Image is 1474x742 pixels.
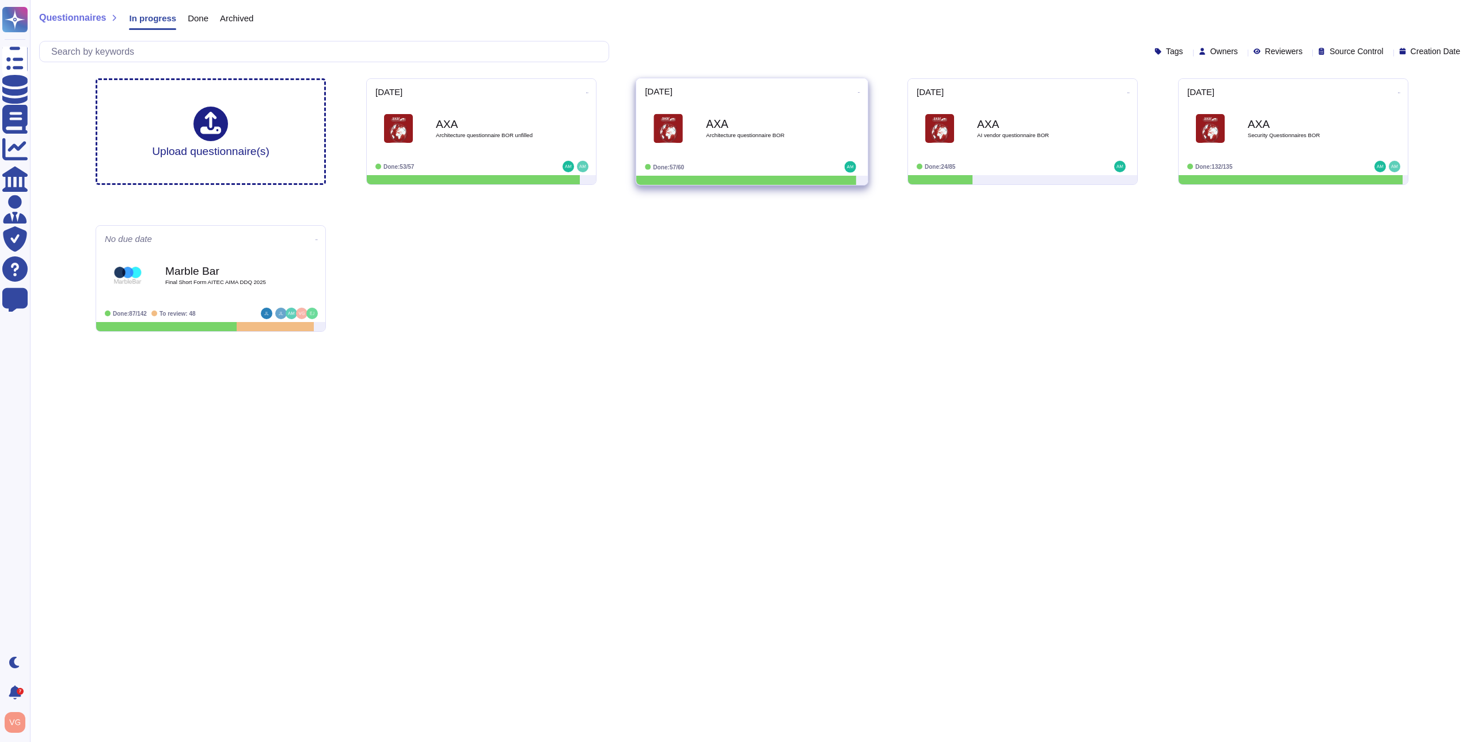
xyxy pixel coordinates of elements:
[925,164,955,170] span: Done: 24/85
[645,87,673,96] span: [DATE]
[563,161,574,172] img: user
[925,114,954,143] img: Logo
[1210,47,1238,55] span: Owners
[105,234,152,243] span: No due date
[220,14,253,22] span: Archived
[5,712,25,733] img: user
[1248,119,1363,130] b: AXA
[1166,47,1183,55] span: Tags
[261,308,272,319] img: user
[1329,47,1383,55] span: Source Control
[436,119,551,130] b: AXA
[577,161,588,172] img: user
[159,311,196,317] span: To review: 48
[129,14,176,22] span: In progress
[653,164,684,170] span: Done: 57/60
[306,308,318,319] img: user
[1411,47,1460,55] span: Creation Date
[845,161,856,173] img: user
[1187,88,1214,96] span: [DATE]
[1374,161,1386,172] img: user
[39,13,106,22] span: Questionnaires
[275,308,287,319] img: user
[1265,47,1302,55] span: Reviewers
[436,132,551,138] span: Architecture questionnaire BOR unfilled
[17,688,24,695] div: 7
[1114,161,1126,172] img: user
[917,88,944,96] span: [DATE]
[165,279,280,285] span: Final Short Form AITEC AIMA DDQ 2025
[286,308,297,319] img: user
[977,132,1092,138] span: AI vendor questionnaire BOR
[1389,161,1400,172] img: user
[113,311,147,317] span: Done: 87/142
[188,14,208,22] span: Done
[2,710,33,735] button: user
[706,119,822,130] b: AXA
[383,164,414,170] span: Done: 53/57
[152,107,269,157] div: Upload questionnaire(s)
[113,261,142,290] img: Logo
[1248,132,1363,138] span: Security Questionnaires BOR
[654,114,683,143] img: Logo
[165,266,280,277] b: Marble Bar
[1195,164,1233,170] span: Done: 132/135
[296,308,307,319] img: user
[375,88,402,96] span: [DATE]
[45,41,609,62] input: Search by keywords
[977,119,1092,130] b: AXA
[1196,114,1225,143] img: Logo
[706,132,822,138] span: Architecture questionnaire BOR
[384,114,413,143] img: Logo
